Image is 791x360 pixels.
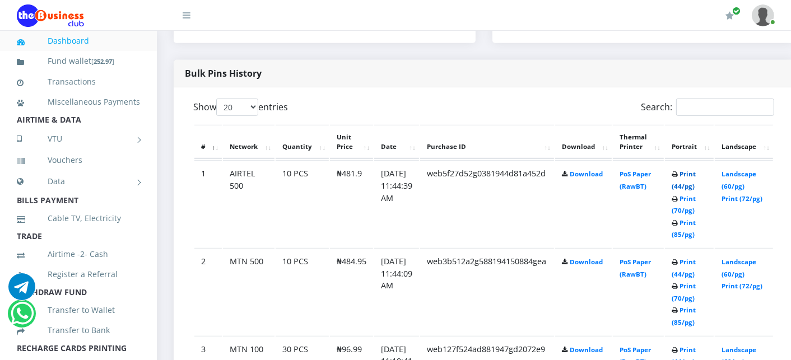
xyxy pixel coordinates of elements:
[374,248,419,335] td: [DATE] 11:44:09 AM
[420,160,554,247] td: web5f27d52g0381944d81a452d
[672,218,696,239] a: Print (85/pg)
[17,261,140,287] a: Register a Referral
[194,248,222,335] td: 2
[672,306,696,326] a: Print (85/pg)
[570,345,603,354] a: Download
[276,248,329,335] td: 10 PCS
[330,248,373,335] td: ₦484.95
[194,160,222,247] td: 1
[17,4,84,27] img: Logo
[620,258,651,278] a: PoS Paper (RawBT)
[17,241,140,267] a: Airtime -2- Cash
[185,67,262,80] strong: Bulk Pins History
[17,125,140,153] a: VTU
[672,170,696,190] a: Print (44/pg)
[94,57,112,66] b: 252.97
[613,125,664,160] th: Thermal Printer: activate to sort column ascending
[223,125,274,160] th: Network: activate to sort column ascending
[17,147,140,173] a: Vouchers
[216,99,258,116] select: Showentries
[672,282,696,302] a: Print (70/pg)
[193,99,288,116] label: Show entries
[330,160,373,247] td: ₦481.9
[715,125,773,160] th: Landscape: activate to sort column ascending
[722,258,756,278] a: Landscape (60/pg)
[91,57,114,66] small: [ ]
[194,125,222,160] th: #: activate to sort column descending
[570,258,603,266] a: Download
[620,170,651,190] a: PoS Paper (RawBT)
[11,308,34,327] a: Chat for support
[555,125,612,160] th: Download: activate to sort column ascending
[330,125,373,160] th: Unit Price: activate to sort column ascending
[17,28,140,54] a: Dashboard
[732,7,741,15] span: Renew/Upgrade Subscription
[672,258,696,278] a: Print (44/pg)
[17,69,140,95] a: Transactions
[672,194,696,215] a: Print (70/pg)
[276,125,329,160] th: Quantity: activate to sort column ascending
[420,125,554,160] th: Purchase ID: activate to sort column ascending
[17,89,140,115] a: Miscellaneous Payments
[722,170,756,190] a: Landscape (60/pg)
[420,248,554,335] td: web3b512a2g588194150884gea
[725,11,734,20] i: Renew/Upgrade Subscription
[374,125,419,160] th: Date: activate to sort column ascending
[641,99,774,116] label: Search:
[665,125,714,160] th: Portrait: activate to sort column ascending
[17,167,140,195] a: Data
[8,282,35,300] a: Chat for support
[17,317,140,343] a: Transfer to Bank
[722,194,762,203] a: Print (72/pg)
[223,160,274,247] td: AIRTEL 500
[752,4,774,26] img: User
[676,99,774,116] input: Search:
[17,48,140,74] a: Fund wallet[252.97]
[374,160,419,247] td: [DATE] 11:44:39 AM
[722,282,762,290] a: Print (72/pg)
[276,160,329,247] td: 10 PCS
[17,297,140,323] a: Transfer to Wallet
[223,248,274,335] td: MTN 500
[570,170,603,178] a: Download
[17,205,140,231] a: Cable TV, Electricity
